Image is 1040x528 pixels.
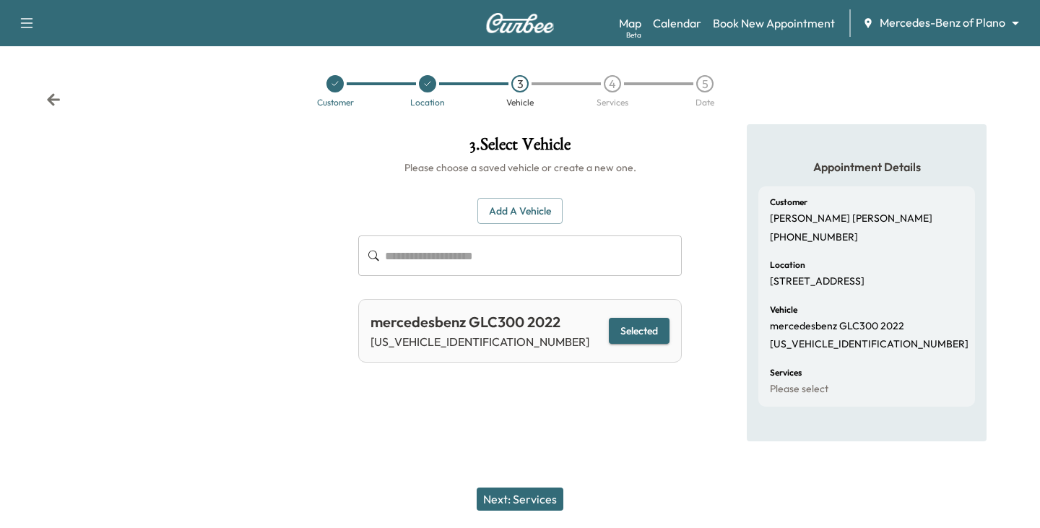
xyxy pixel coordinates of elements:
[370,333,589,350] p: [US_VEHICLE_IDENTIFICATION_NUMBER]
[770,212,932,225] p: [PERSON_NAME] [PERSON_NAME]
[370,311,589,333] div: mercedesbenz GLC300 2022
[653,14,701,32] a: Calendar
[604,75,621,92] div: 4
[597,98,628,107] div: Services
[770,198,807,207] h6: Customer
[880,14,1005,31] span: Mercedes-Benz of Plano
[696,75,714,92] div: 5
[770,320,904,333] p: mercedesbenz GLC300 2022
[477,488,563,511] button: Next: Services
[46,92,61,107] div: Back
[619,14,641,32] a: MapBeta
[770,231,858,244] p: [PHONE_NUMBER]
[770,338,968,351] p: [US_VEHICLE_IDENTIFICATION_NUMBER]
[609,318,669,345] button: Selected
[358,160,682,175] h6: Please choose a saved vehicle or create a new one.
[626,30,641,40] div: Beta
[758,159,975,175] h5: Appointment Details
[770,275,864,288] p: [STREET_ADDRESS]
[358,136,682,160] h1: 3 . Select Vehicle
[506,98,534,107] div: Vehicle
[713,14,835,32] a: Book New Appointment
[770,383,828,396] p: Please select
[770,306,797,314] h6: Vehicle
[770,368,802,377] h6: Services
[511,75,529,92] div: 3
[477,198,563,225] button: Add a Vehicle
[317,98,354,107] div: Customer
[770,261,805,269] h6: Location
[410,98,445,107] div: Location
[695,98,714,107] div: Date
[485,13,555,33] img: Curbee Logo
